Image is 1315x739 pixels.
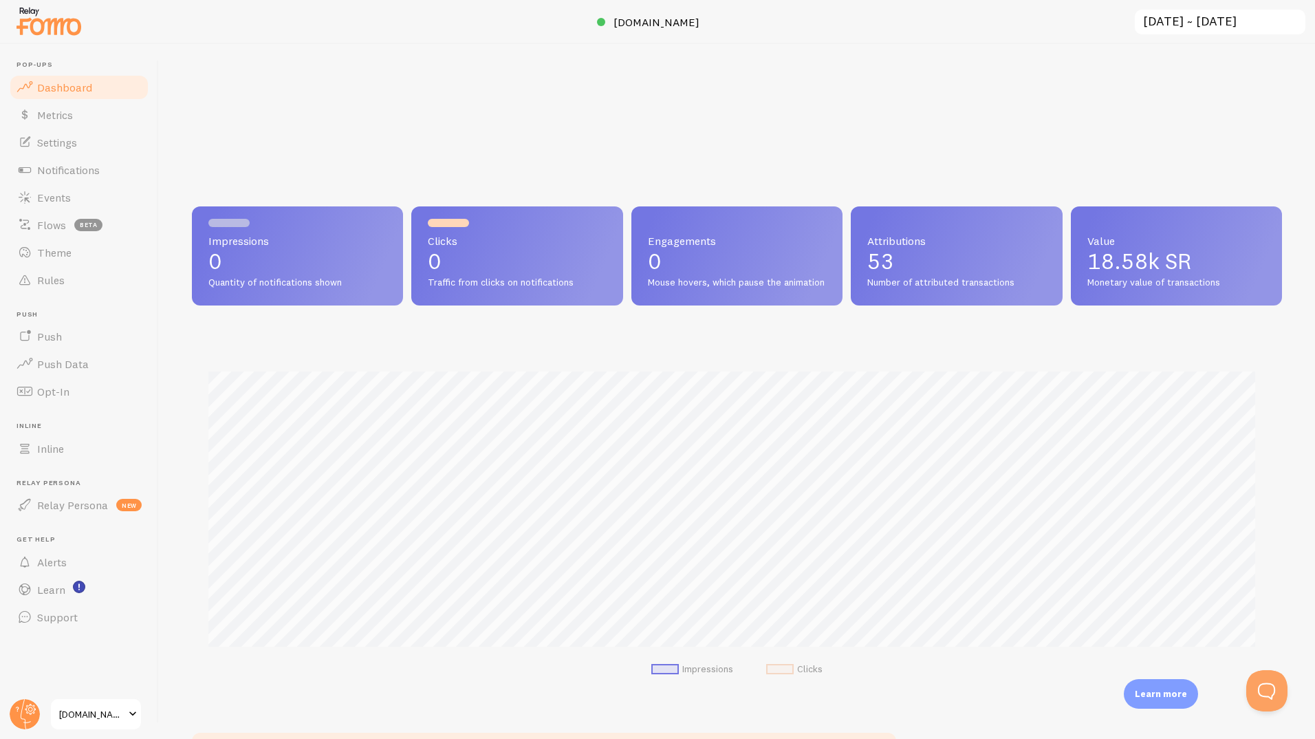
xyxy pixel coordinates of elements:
a: Push Data [8,350,150,378]
a: Notifications [8,156,150,184]
span: Settings [37,136,77,149]
p: Learn more [1135,687,1187,700]
span: Metrics [37,108,73,122]
span: Relay Persona [17,479,150,488]
span: Monetary value of transactions [1087,277,1265,289]
span: Events [37,191,71,204]
a: Learn [8,576,150,603]
span: Notifications [37,163,100,177]
span: Attributions [867,235,1045,246]
p: 0 [648,250,826,272]
span: Push [17,310,150,319]
span: Value [1087,235,1265,246]
a: Push [8,323,150,350]
span: Mouse hovers, which pause the animation [648,277,826,289]
svg: <p>Watch New Feature Tutorials!</p> [73,581,85,593]
p: 53 [867,250,1045,272]
span: Learn [37,583,65,597]
span: Dashboard [37,81,92,94]
a: Settings [8,129,150,156]
div: Learn more [1124,679,1198,709]
span: Alerts [37,555,67,569]
iframe: Help Scout Beacon - Open [1246,670,1287,711]
span: Push [37,330,62,343]
a: Dashboard [8,74,150,101]
span: Traffic from clicks on notifications [428,277,606,289]
a: Inline [8,435,150,462]
span: Theme [37,246,72,259]
a: Events [8,184,150,211]
p: 0 [428,250,606,272]
a: Theme [8,239,150,266]
span: Quantity of notifications shown [208,277,387,289]
span: new [116,499,142,511]
a: Alerts [8,548,150,576]
span: Inline [37,442,64,456]
a: Relay Persona new [8,491,150,519]
span: Number of attributed transactions [867,277,1045,289]
span: Clicks [428,235,606,246]
li: Impressions [651,663,733,676]
span: Engagements [648,235,826,246]
p: 0 [208,250,387,272]
span: Opt-In [37,385,69,398]
a: Flows beta [8,211,150,239]
span: Push Data [37,357,89,371]
span: Relay Persona [37,498,108,512]
span: 18.58k SR [1087,248,1191,275]
a: [DOMAIN_NAME] [50,698,142,731]
span: beta [74,219,102,231]
li: Clicks [766,663,823,676]
span: Get Help [17,535,150,544]
span: [DOMAIN_NAME] [59,706,124,722]
span: Impressions [208,235,387,246]
span: Rules [37,273,65,287]
img: fomo-relay-logo-orange.svg [14,3,83,39]
a: Rules [8,266,150,294]
span: Support [37,610,78,624]
span: Flows [37,218,66,232]
span: Inline [17,422,150,431]
a: Opt-In [8,378,150,405]
a: Metrics [8,101,150,129]
span: Pop-ups [17,61,150,69]
a: Support [8,603,150,631]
